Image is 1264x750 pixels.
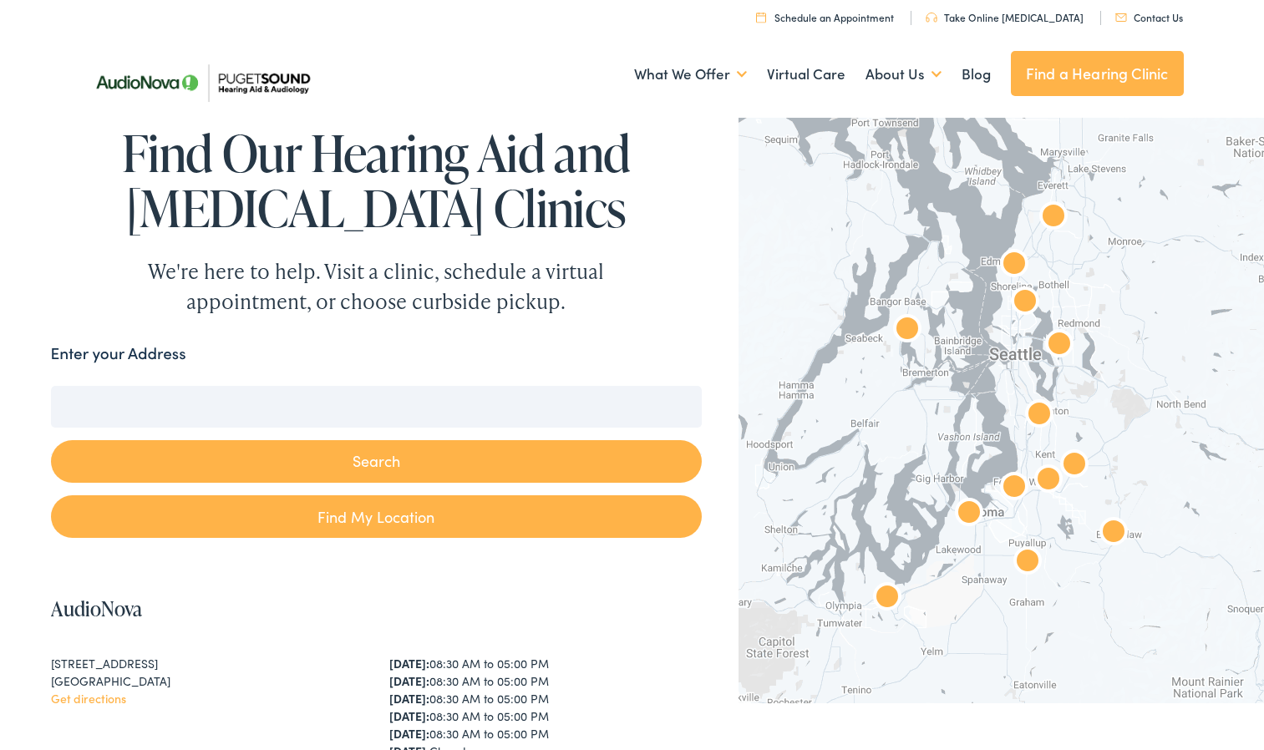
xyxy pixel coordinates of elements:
[389,690,429,707] strong: [DATE]:
[942,488,996,541] div: AudioNova
[1087,507,1140,560] div: AudioNova
[1011,51,1184,96] a: Find a Hearing Clinic
[51,125,703,236] h1: Find Our Hearing Aid and [MEDICAL_DATA] Clinics
[389,655,429,671] strong: [DATE]:
[1033,319,1086,372] div: AudioNova
[634,43,747,105] a: What We Offer
[51,386,703,428] input: Enter your address or zip code
[866,43,942,105] a: About Us
[756,12,766,23] img: utility icon
[860,572,914,626] div: AudioNova
[962,43,991,105] a: Blog
[881,304,934,357] div: AudioNova
[987,239,1041,292] div: AudioNova
[926,10,1084,24] a: Take Online [MEDICAL_DATA]
[1022,454,1075,508] div: AudioNova
[389,672,429,689] strong: [DATE]:
[1013,389,1066,443] div: AudioNova
[51,495,703,538] a: Find My Location
[389,707,429,724] strong: [DATE]:
[1115,10,1183,24] a: Contact Us
[51,440,703,483] button: Search
[767,43,845,105] a: Virtual Care
[998,276,1052,330] div: AudioNova
[756,10,894,24] a: Schedule an Appointment
[926,13,937,23] img: utility icon
[109,256,643,317] div: We're here to help. Visit a clinic, schedule a virtual appointment, or choose curbside pickup.
[51,342,186,366] label: Enter your Address
[389,725,429,742] strong: [DATE]:
[1027,191,1080,245] div: Puget Sound Hearing Aid &#038; Audiology by AudioNova
[51,672,363,690] div: [GEOGRAPHIC_DATA]
[1001,536,1054,590] div: AudioNova
[1048,439,1101,493] div: AudioNova
[987,462,1041,515] div: AudioNova
[51,655,363,672] div: [STREET_ADDRESS]
[51,595,142,622] a: AudioNova
[51,690,126,707] a: Get directions
[1115,13,1127,22] img: utility icon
